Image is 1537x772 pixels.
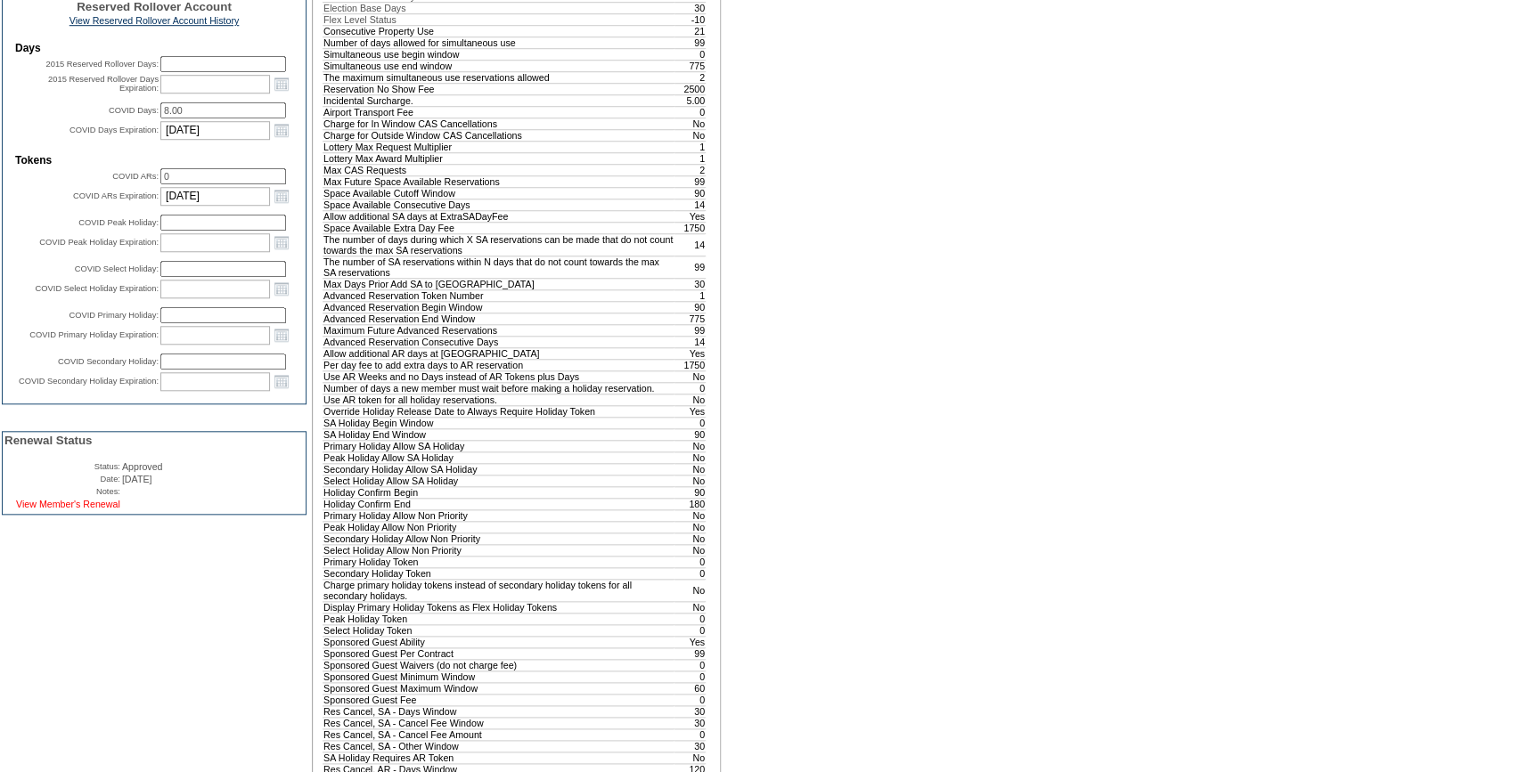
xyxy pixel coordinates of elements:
[674,301,706,313] td: 90
[674,451,706,463] td: No
[674,13,706,25] td: -10
[323,37,674,48] td: Number of days allowed for simultaneous use
[323,14,397,25] span: Flex Level Status
[323,233,674,256] td: The number of days during which X SA reservations can be made that do not count towards the max S...
[323,175,674,187] td: Max Future Space Available Reservations
[323,556,674,567] td: Primary Holiday Token
[323,164,674,175] td: Max CAS Requests
[15,154,293,167] td: Tokens
[45,60,159,69] label: 2015 Reserved Rollover Days:
[323,544,674,556] td: Select Holiday Allow Non Priority
[674,567,706,579] td: 0
[674,48,706,60] td: 0
[674,682,706,694] td: 60
[674,256,706,278] td: 99
[674,141,706,152] td: 1
[674,694,706,705] td: 0
[323,83,674,94] td: Reservation No Show Fee
[109,106,159,115] label: COVID Days:
[323,417,674,428] td: SA Holiday Begin Window
[75,264,159,273] label: COVID Select Holiday:
[674,222,706,233] td: 1750
[323,25,674,37] td: Consecutive Property Use
[323,682,674,694] td: Sponsored Guest Maximum Window
[323,187,674,199] td: Space Available Cutoff Window
[674,601,706,613] td: No
[323,405,674,417] td: Override Holiday Release Date to Always Require Holiday Token
[272,74,291,93] a: Open the calendar popup.
[674,347,706,359] td: Yes
[674,289,706,301] td: 1
[323,60,674,71] td: Simultaneous use end window
[323,428,674,440] td: SA Holiday End Window
[78,218,159,227] label: COVID Peak Holiday:
[323,694,674,705] td: Sponsored Guest Fee
[674,370,706,382] td: No
[674,336,706,347] td: 14
[323,670,674,682] td: Sponsored Guest Minimum Window
[323,613,674,624] td: Peak Holiday Token
[674,740,706,752] td: 30
[323,705,674,717] td: Res Cancel, SA - Days Window
[674,624,706,636] td: 0
[323,728,674,740] td: Res Cancel, SA - Cancel Fee Amount
[323,475,674,486] td: Select Holiday Allow SA Holiday
[674,521,706,532] td: No
[272,371,291,391] a: Open the calendar popup.
[674,544,706,556] td: No
[323,451,674,463] td: Peak Holiday Allow SA Holiday
[323,278,674,289] td: Max Days Prior Add SA to [GEOGRAPHIC_DATA]
[323,370,674,382] td: Use AR Weeks and no Days instead of AR Tokens plus Days
[674,509,706,521] td: No
[674,556,706,567] td: 0
[674,187,706,199] td: 90
[323,313,674,324] td: Advanced Reservation End Window
[4,434,93,447] span: Renewal Status
[272,232,291,252] a: Open the calendar popup.
[674,717,706,728] td: 30
[323,199,674,210] td: Space Available Consecutive Days
[674,440,706,451] td: No
[323,498,674,509] td: Holiday Confirm End
[73,191,159,200] label: COVID ARs Expiration:
[674,532,706,544] td: No
[674,659,706,670] td: 0
[323,486,674,498] td: Holiday Confirm Begin
[69,311,159,320] label: COVID Primary Holiday:
[674,233,706,256] td: 14
[674,670,706,682] td: 0
[323,521,674,532] td: Peak Holiday Allow Non Priority
[122,474,152,484] span: [DATE]
[674,417,706,428] td: 0
[323,347,674,359] td: Allow additional AR days at [GEOGRAPHIC_DATA]
[674,94,706,106] td: 5.00
[674,752,706,763] td: No
[323,359,674,370] td: Per day fee to add extra days to AR reservation
[36,284,159,293] label: COVID Select Holiday Expiration:
[323,301,674,313] td: Advanced Reservation Begin Window
[323,289,674,301] td: Advanced Reservation Token Number
[16,499,120,509] a: View Member's Renewal
[323,106,674,118] td: Airport Transport Fee
[674,382,706,394] td: 0
[272,120,291,140] a: Open the calendar popup.
[323,222,674,233] td: Space Available Extra Day Fee
[674,705,706,717] td: 30
[323,647,674,659] td: Sponsored Guest Per Contract
[674,2,706,13] td: 30
[69,126,159,134] label: COVID Days Expiration:
[323,118,674,129] td: Charge for In Window CAS Cancellations
[69,15,240,26] a: View Reserved Rollover Account History
[674,613,706,624] td: 0
[674,164,706,175] td: 2
[323,740,674,752] td: Res Cancel, SA - Other Window
[4,474,120,484] td: Date:
[272,325,291,345] a: Open the calendar popup.
[323,567,674,579] td: Secondary Holiday Token
[29,330,159,339] label: COVID Primary Holiday Expiration:
[19,377,159,386] label: COVID Secondary Holiday Expiration:
[323,129,674,141] td: Charge for Outside Window CAS Cancellations
[323,717,674,728] td: Res Cancel, SA - Cancel Fee Window
[674,210,706,222] td: Yes
[323,94,674,106] td: Incidental Surcharge.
